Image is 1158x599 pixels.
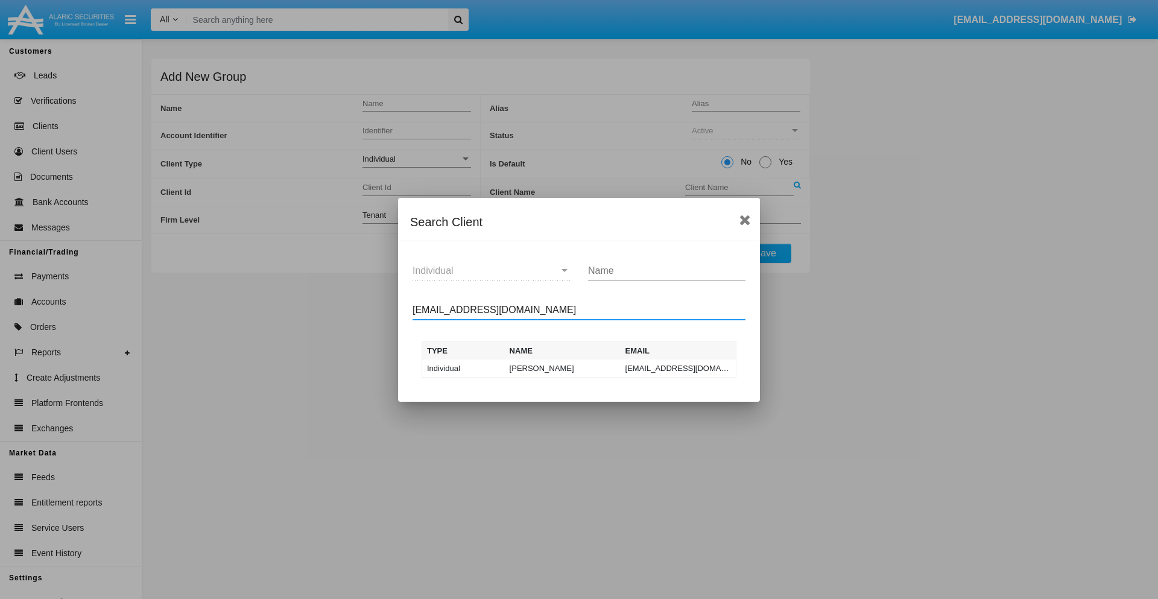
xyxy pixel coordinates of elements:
th: Email [621,341,736,360]
td: Individual [422,360,505,378]
td: [PERSON_NAME] [505,360,621,378]
td: [EMAIL_ADDRESS][DOMAIN_NAME] [621,360,736,378]
span: Individual [413,265,454,276]
th: Type [422,341,505,360]
th: Name [505,341,621,360]
div: Search Client [410,212,748,232]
